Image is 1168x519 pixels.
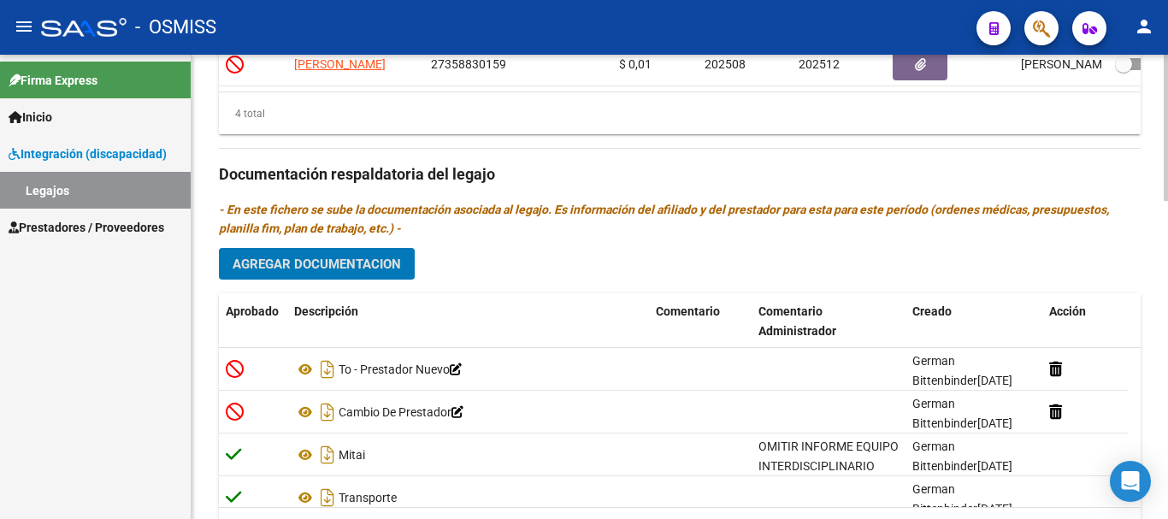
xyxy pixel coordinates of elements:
[758,439,899,473] span: OMITIR INFORME EQUIPO INTERDISCIPLINARIO
[294,398,642,426] div: Cambio De Prestador
[9,144,167,163] span: Integración (discapacidad)
[294,484,642,511] div: Transporte
[9,108,52,127] span: Inicio
[912,397,977,430] span: German Bittenbinder
[219,203,1109,235] i: - En este fichero se sube la documentación asociada al legajo. Es información del afiliado y del ...
[1049,304,1086,318] span: Acción
[219,248,415,280] button: Agregar Documentacion
[219,162,1141,186] h3: Documentación respaldatoria del legajo
[9,218,164,237] span: Prestadores / Proveedores
[1021,57,1155,71] span: [PERSON_NAME] [DATE]
[656,304,720,318] span: Comentario
[619,57,652,71] span: $ 0,01
[294,356,642,383] div: To - Prestador Nuevo
[294,304,358,318] span: Descripción
[135,9,216,46] span: - OSMISS
[752,293,905,350] datatable-header-cell: Comentario Administrador
[758,304,836,338] span: Comentario Administrador
[705,57,746,71] span: 202508
[1042,293,1128,350] datatable-header-cell: Acción
[799,57,840,71] span: 202512
[912,439,977,473] span: German Bittenbinder
[226,304,279,318] span: Aprobado
[1110,461,1151,502] div: Open Intercom Messenger
[219,293,287,350] datatable-header-cell: Aprobado
[316,356,339,383] i: Descargar documento
[316,398,339,426] i: Descargar documento
[912,354,977,387] span: German Bittenbinder
[9,71,97,90] span: Firma Express
[294,441,642,469] div: Mitai
[905,293,1042,350] datatable-header-cell: Creado
[912,304,952,318] span: Creado
[316,441,339,469] i: Descargar documento
[287,293,649,350] datatable-header-cell: Descripción
[219,104,265,123] div: 4 total
[649,293,752,350] datatable-header-cell: Comentario
[294,57,386,71] span: [PERSON_NAME]
[1134,16,1154,37] mat-icon: person
[14,16,34,37] mat-icon: menu
[316,484,339,511] i: Descargar documento
[233,257,401,272] span: Agregar Documentacion
[912,482,977,516] span: German Bittenbinder
[431,57,506,71] span: 27358830159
